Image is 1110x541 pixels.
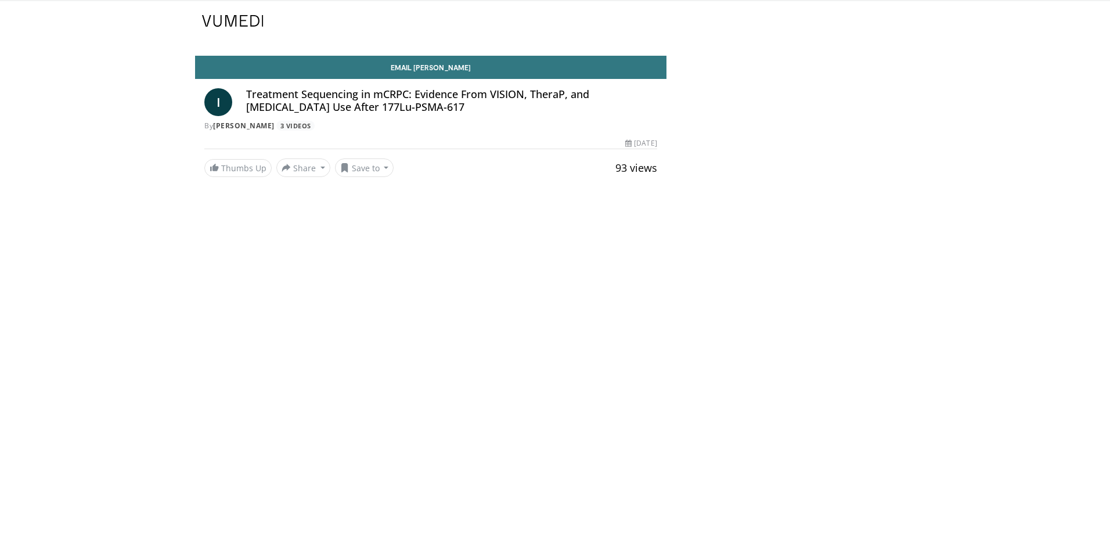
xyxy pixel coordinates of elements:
a: 3 Videos [276,121,315,131]
span: 93 views [615,161,657,175]
div: [DATE] [625,138,657,149]
a: Thumbs Up [204,159,272,177]
a: I [204,88,232,116]
a: Email [PERSON_NAME] [195,56,666,79]
h4: Treatment Sequencing in mCRPC: Evidence From VISION, TheraP, and [MEDICAL_DATA] Use After 177Lu-P... [246,88,657,113]
a: [PERSON_NAME] [213,121,275,131]
button: Save to [335,158,394,177]
div: By [204,121,657,131]
img: VuMedi Logo [202,15,264,27]
button: Share [276,158,330,177]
